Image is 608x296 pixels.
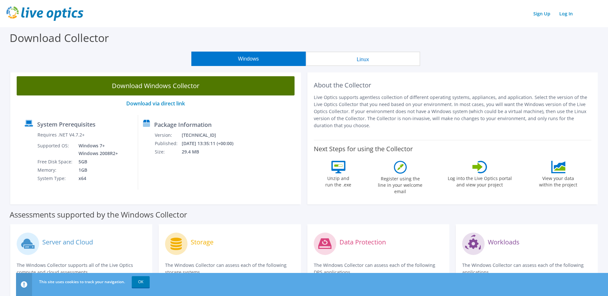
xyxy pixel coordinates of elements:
[74,142,119,158] td: Windows 7+ Windows 2008R2+
[181,148,242,156] td: 29.4 MB
[37,158,74,166] td: Free Disk Space:
[74,174,119,183] td: x64
[10,30,109,45] label: Download Collector
[324,173,353,188] label: Unzip and run the .exe
[37,166,74,174] td: Memory:
[126,100,185,107] a: Download via direct link
[181,131,242,139] td: [TECHNICAL_ID]
[132,276,150,288] a: OK
[17,76,295,95] a: Download Windows Collector
[74,166,119,174] td: 1GB
[42,239,93,245] label: Server and Cloud
[447,173,512,188] label: Log into the Live Optics portal and view your project
[165,262,294,276] p: The Windows Collector can assess each of the following storage systems.
[17,262,146,276] p: The Windows Collector supports all of the Live Optics compute and cloud assessments.
[10,211,187,218] label: Assessments supported by the Windows Collector
[37,142,74,158] td: Supported OS:
[191,52,306,66] button: Windows
[488,239,520,245] label: Workloads
[314,94,592,129] p: Live Optics supports agentless collection of different operating systems, appliances, and applica...
[37,174,74,183] td: System Type:
[74,158,119,166] td: 5GB
[306,52,420,66] button: Linux
[530,9,554,18] a: Sign Up
[376,174,424,195] label: Register using the line in your welcome email
[339,239,386,245] label: Data Protection
[462,262,591,276] p: The Windows Collector can assess each of the following applications.
[37,132,85,138] label: Requires .NET V4.7.2+
[191,239,213,245] label: Storage
[154,139,181,148] td: Published:
[314,81,592,89] h2: About the Collector
[314,145,413,153] label: Next Steps for using the Collector
[556,9,576,18] a: Log In
[181,139,242,148] td: [DATE] 13:35:11 (+00:00)
[154,131,181,139] td: Version:
[37,121,96,127] label: System Prerequisites
[154,148,181,156] td: Size:
[39,279,125,284] span: This site uses cookies to track your navigation.
[154,121,212,128] label: Package Information
[535,173,581,188] label: View your data within the project
[314,262,443,276] p: The Windows Collector can assess each of the following DPS applications.
[6,6,83,21] img: live_optics_svg.svg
